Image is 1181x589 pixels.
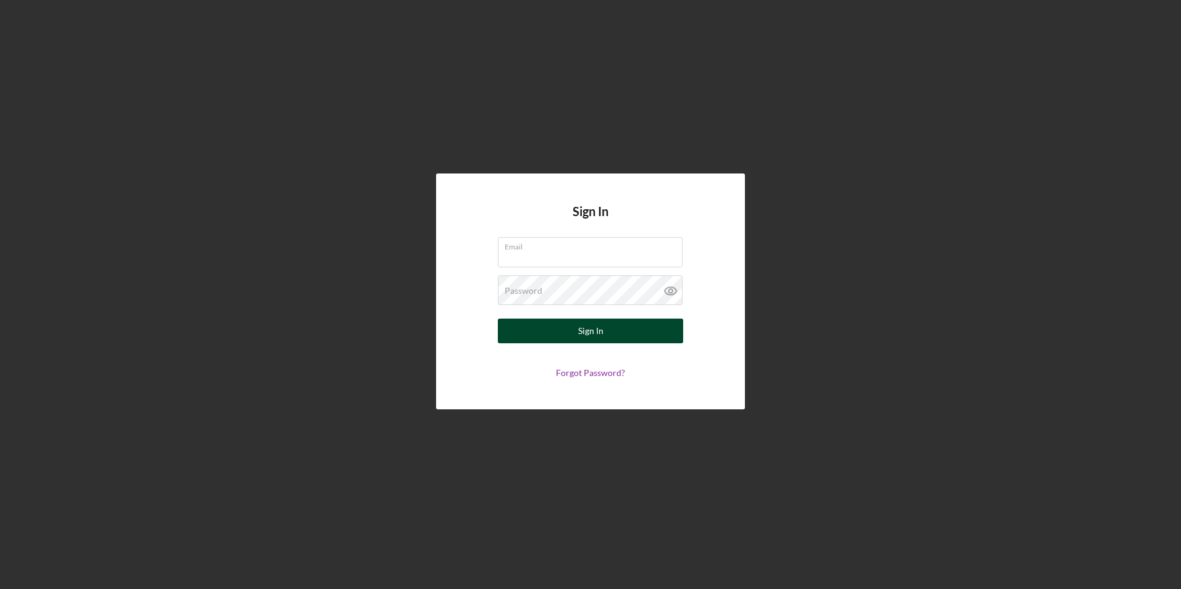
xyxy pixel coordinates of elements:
h4: Sign In [573,204,608,237]
button: Sign In [498,319,683,343]
label: Password [505,286,542,296]
div: Sign In [578,319,603,343]
label: Email [505,238,683,251]
a: Forgot Password? [556,367,625,378]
